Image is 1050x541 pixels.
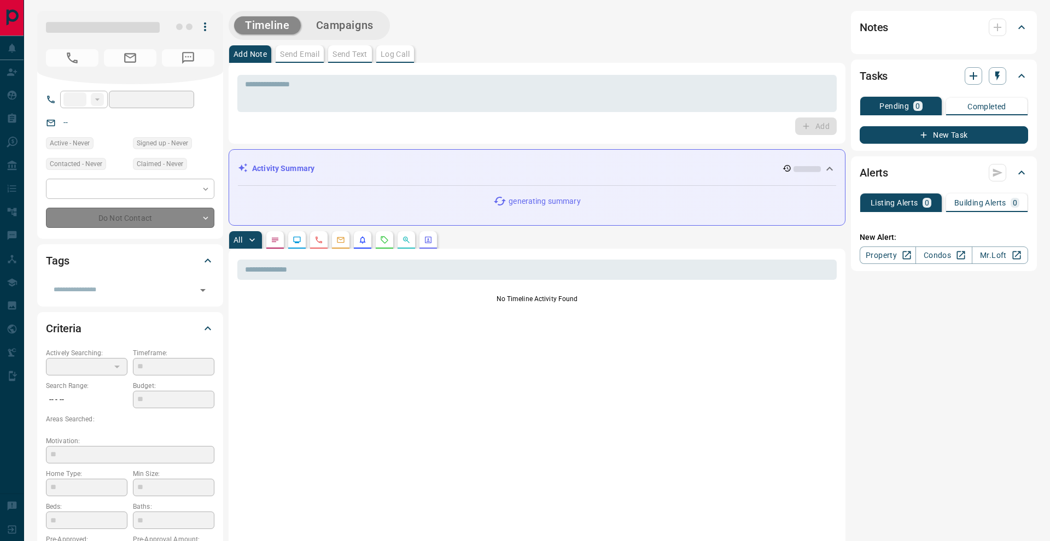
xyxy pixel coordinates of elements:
[860,232,1028,243] p: New Alert:
[46,320,81,337] h2: Criteria
[967,103,1006,110] p: Completed
[195,283,211,298] button: Open
[63,118,68,127] a: --
[46,381,127,391] p: Search Range:
[915,246,972,264] a: Condos
[972,246,1028,264] a: Mr.Loft
[915,102,920,110] p: 0
[137,138,188,149] span: Signed up - Never
[860,126,1028,144] button: New Task
[358,236,367,244] svg: Listing Alerts
[133,469,214,479] p: Min Size:
[402,236,411,244] svg: Opportunities
[104,49,156,67] span: No Email
[46,208,214,228] div: Do Not Contact
[46,414,214,424] p: Areas Searched:
[860,63,1028,89] div: Tasks
[50,138,90,149] span: Active - Never
[46,502,127,511] p: Beds:
[860,19,888,36] h2: Notes
[860,246,916,264] a: Property
[879,102,909,110] p: Pending
[271,236,279,244] svg: Notes
[133,502,214,511] p: Baths:
[293,236,301,244] svg: Lead Browsing Activity
[133,348,214,358] p: Timeframe:
[237,294,837,304] p: No Timeline Activity Found
[137,158,183,169] span: Claimed - Never
[46,49,98,67] span: No Number
[314,236,323,244] svg: Calls
[305,16,384,34] button: Campaigns
[46,469,127,479] p: Home Type:
[336,236,345,244] svg: Emails
[860,67,888,85] h2: Tasks
[380,236,389,244] svg: Requests
[50,158,102,169] span: Contacted - Never
[860,164,888,181] h2: Alerts
[133,381,214,391] p: Budget:
[954,199,1006,207] p: Building Alerts
[46,248,214,274] div: Tags
[925,199,929,207] p: 0
[46,436,214,446] p: Motivation:
[46,252,69,269] h2: Tags
[1013,199,1017,207] p: 0
[509,196,580,207] p: generating summary
[234,236,242,244] p: All
[234,16,301,34] button: Timeline
[162,49,214,67] span: No Number
[860,160,1028,186] div: Alerts
[424,236,433,244] svg: Agent Actions
[252,163,314,174] p: Activity Summary
[860,14,1028,40] div: Notes
[238,158,836,179] div: Activity Summary
[234,50,267,58] p: Add Note
[46,315,214,342] div: Criteria
[46,391,127,409] p: -- - --
[46,348,127,358] p: Actively Searching:
[871,199,918,207] p: Listing Alerts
